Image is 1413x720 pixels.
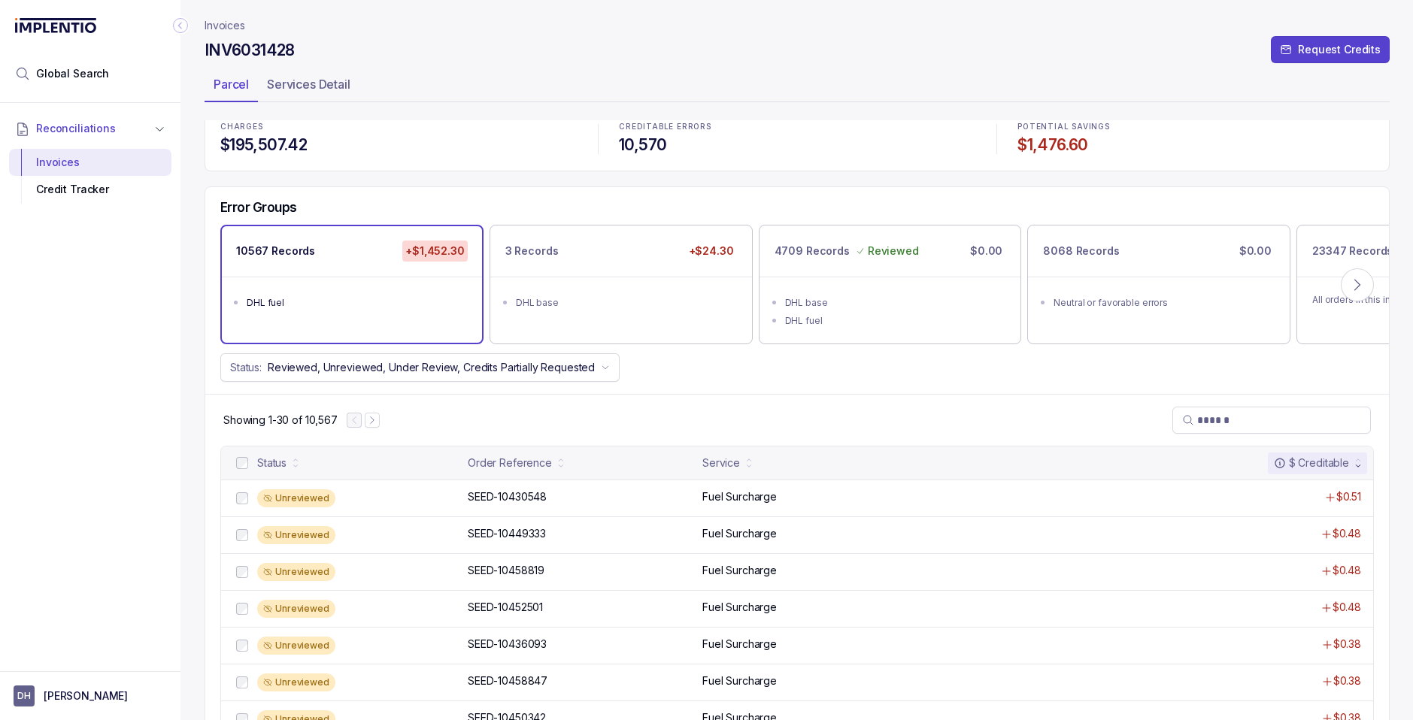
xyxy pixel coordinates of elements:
[205,40,295,61] h4: INV6031428
[220,199,297,216] h5: Error Groups
[205,72,1390,102] ul: Tab Group
[223,413,338,428] div: Remaining page entries
[468,600,543,615] p: SEED-10452501
[468,563,544,578] p: SEED-10458819
[205,18,245,33] nav: breadcrumb
[619,135,975,156] h4: 10,570
[236,676,248,688] input: checkbox-checkbox
[468,673,547,688] p: SEED-10458847
[257,563,335,581] div: Unreviewed
[9,146,171,207] div: Reconciliations
[171,17,190,35] div: Collapse Icon
[257,526,335,544] div: Unreviewed
[775,244,850,259] p: 4709 Records
[402,241,468,262] p: +$1,452.30
[468,637,547,652] p: SEED-10436093
[257,455,287,470] div: Status
[468,489,547,504] p: SEED-10430548
[1043,244,1119,259] p: 8068 Records
[205,18,245,33] a: Invoices
[516,295,735,310] div: DHL base
[9,112,171,145] button: Reconciliations
[1333,637,1361,652] p: $0.38
[1333,526,1361,541] p: $0.48
[220,135,577,156] h4: $195,507.42
[257,489,335,507] div: Unreviewed
[1333,673,1361,688] p: $0.38
[1333,563,1361,578] p: $0.48
[257,600,335,618] div: Unreviewed
[468,455,552,470] div: Order Reference
[36,121,116,136] span: Reconciliations
[1017,135,1374,156] h4: $1,476.60
[220,353,620,382] button: Status:Reviewed, Unreviewed, Under Review, Credits Partially Requested
[702,563,777,578] p: Fuel Surcharge
[44,688,128,703] p: [PERSON_NAME]
[230,360,262,375] p: Status:
[247,295,466,310] div: DHL fuel
[1054,295,1273,310] div: Neutral or favorable errors
[220,123,577,132] p: CHARGES
[14,685,167,706] button: User initials[PERSON_NAME]
[236,492,248,504] input: checkbox-checkbox
[1298,42,1381,57] p: Request Credits
[1312,244,1393,259] p: 23347 Records
[236,529,248,541] input: checkbox-checkbox
[702,526,777,541] p: Fuel Surcharge
[686,241,737,262] p: +$24.30
[257,673,335,691] div: Unreviewed
[257,637,335,655] div: Unreviewed
[1271,36,1390,63] button: Request Credits
[702,637,777,652] p: Fuel Surcharge
[868,244,919,259] p: Reviewed
[21,176,159,203] div: Credit Tracker
[205,72,258,102] li: Tab Parcel
[468,526,546,541] p: SEED-10449333
[365,413,380,428] button: Next Page
[223,413,338,428] p: Showing 1-30 of 10,567
[267,75,350,93] p: Services Detail
[236,566,248,578] input: checkbox-checkbox
[505,244,559,259] p: 3 Records
[1236,241,1275,262] p: $0.00
[236,244,315,259] p: 10567 Records
[21,149,159,176] div: Invoices
[236,603,248,615] input: checkbox-checkbox
[1333,600,1361,615] p: $0.48
[785,313,1005,328] div: DHL fuel
[258,72,359,102] li: Tab Services Detail
[236,457,248,469] input: checkbox-checkbox
[702,673,777,688] p: Fuel Surcharge
[702,600,777,615] p: Fuel Surcharge
[967,241,1005,262] p: $0.00
[1274,455,1349,470] div: $ Creditable
[14,685,35,706] span: User initials
[702,489,777,504] p: Fuel Surcharge
[1336,489,1361,504] p: $0.51
[236,640,248,652] input: checkbox-checkbox
[36,66,109,81] span: Global Search
[1017,123,1374,132] p: POTENTIAL SAVINGS
[702,455,740,470] div: Service
[268,360,595,375] p: Reviewed, Unreviewed, Under Review, Credits Partially Requested
[785,295,1005,310] div: DHL base
[619,123,975,132] p: CREDITABLE ERRORS
[214,75,249,93] p: Parcel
